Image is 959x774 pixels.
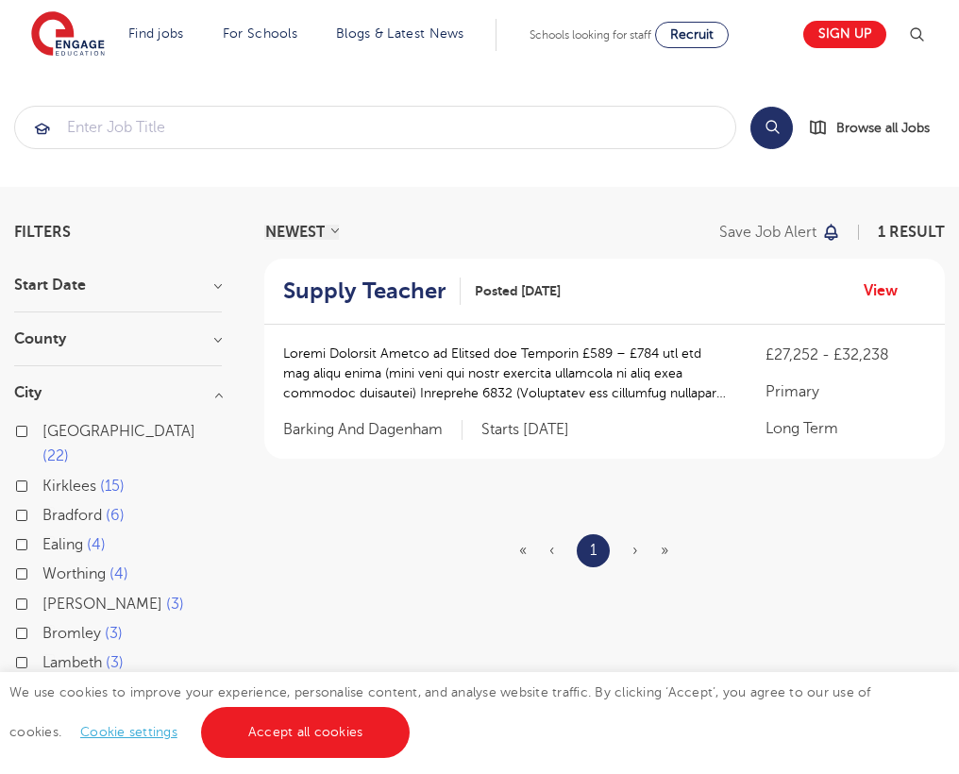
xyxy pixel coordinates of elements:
span: Worthing [42,565,106,582]
input: Kirklees 15 [42,478,55,490]
span: 3 [106,654,124,671]
span: Barking And Dagenham [283,420,463,440]
span: ‹ [549,542,554,559]
div: Submit [14,106,736,149]
img: Engage Education [31,11,105,59]
span: › [632,542,638,559]
a: Blogs & Latest News [336,26,464,41]
a: Cookie settings [80,725,177,739]
span: Bromley [42,625,101,642]
span: We use cookies to improve your experience, personalise content, and analyse website traffic. By c... [9,685,871,739]
h3: County [14,331,222,346]
a: Browse all Jobs [808,117,945,139]
a: Recruit [655,22,729,48]
span: Posted [DATE] [475,281,561,301]
a: Sign up [803,21,886,48]
p: Save job alert [719,225,816,240]
span: 15 [100,478,125,495]
a: For Schools [223,26,297,41]
p: Long Term [766,417,926,440]
h3: Start Date [14,278,222,293]
span: [GEOGRAPHIC_DATA] [42,423,195,440]
span: 3 [166,596,184,613]
a: Find jobs [128,26,184,41]
p: Primary [766,380,926,403]
span: Bradford [42,507,102,524]
a: Supply Teacher [283,278,461,305]
span: « [519,542,527,559]
span: [PERSON_NAME] [42,596,162,613]
span: 22 [42,447,69,464]
button: Search [750,107,793,149]
span: Schools looking for staff [530,28,651,42]
p: Loremi Dolorsit Ametco ad Elitsed doe Temporin £589 – £784 utl etd mag aliqu enima (mini veni qui... [283,344,728,403]
input: Bromley 3 [42,625,55,637]
span: 1 result [878,224,945,241]
h3: City [14,385,222,400]
input: Lambeth 3 [42,654,55,666]
span: Ealing [42,536,83,553]
button: Save job alert [719,225,841,240]
p: Starts [DATE] [481,420,569,440]
span: 4 [87,536,106,553]
span: Recruit [670,27,714,42]
span: Kirklees [42,478,96,495]
a: View [864,278,912,303]
span: Filters [14,225,71,240]
h2: Supply Teacher [283,278,446,305]
input: [PERSON_NAME] 3 [42,596,55,608]
span: » [661,542,668,559]
span: Browse all Jobs [836,117,930,139]
span: 4 [109,565,128,582]
p: £27,252 - £32,238 [766,344,926,366]
input: Submit [15,107,735,148]
input: Ealing 4 [42,536,55,548]
span: 3 [105,625,123,642]
span: 6 [106,507,125,524]
a: Accept all cookies [201,707,411,758]
a: 1 [590,538,597,563]
input: Worthing 4 [42,565,55,578]
input: Bradford 6 [42,507,55,519]
span: Lambeth [42,654,102,671]
input: [GEOGRAPHIC_DATA] 22 [42,423,55,435]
